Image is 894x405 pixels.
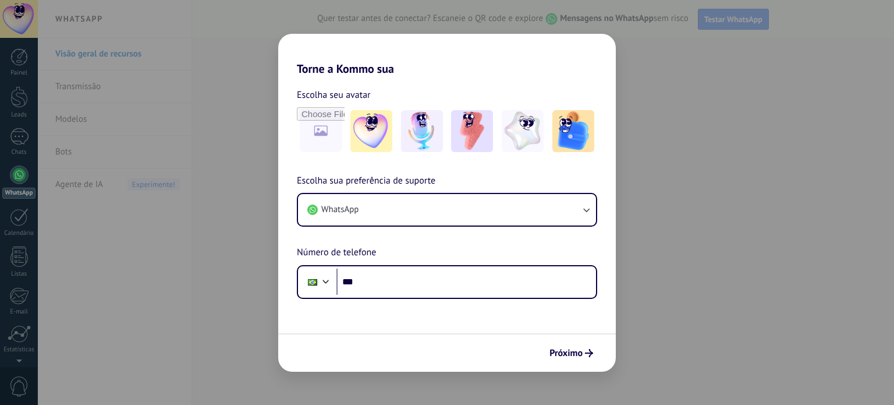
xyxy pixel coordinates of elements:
[451,110,493,152] img: -3.jpeg
[552,110,594,152] img: -5.jpeg
[544,343,598,363] button: Próximo
[297,174,435,189] span: Escolha sua preferência de suporte
[298,194,596,226] button: WhatsApp
[401,110,443,152] img: -2.jpeg
[297,87,371,103] span: Escolha seu avatar
[350,110,392,152] img: -1.jpeg
[301,270,324,294] div: Brazil: + 55
[297,245,376,260] span: Número de telefone
[549,349,583,357] span: Próximo
[502,110,544,152] img: -4.jpeg
[278,34,616,76] h2: Torne a Kommo sua
[321,204,359,216] span: WhatsApp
